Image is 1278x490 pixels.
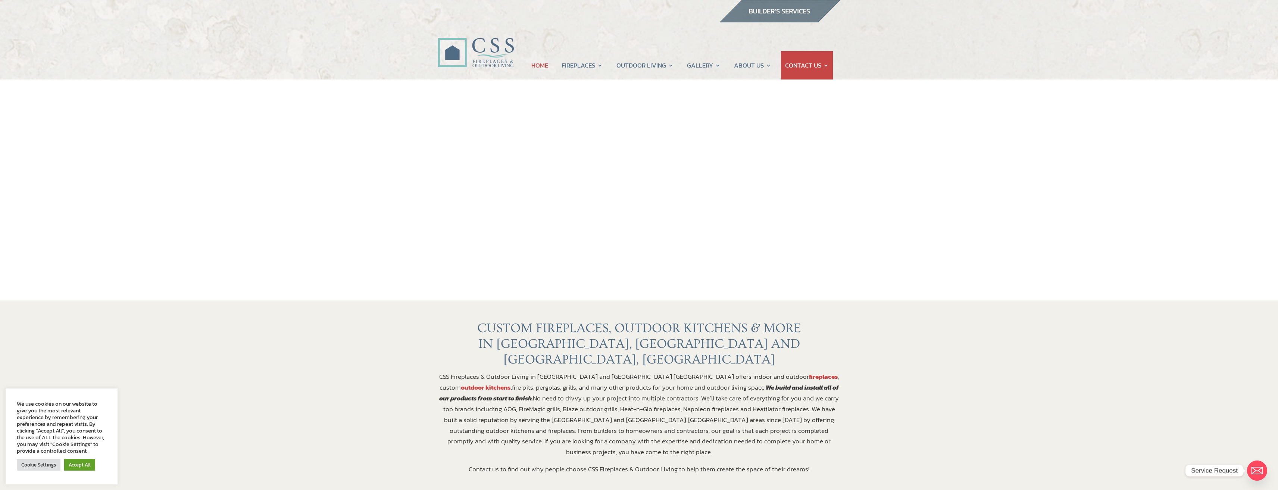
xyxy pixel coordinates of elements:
a: fireplaces [809,372,838,381]
a: FIREPLACES [562,51,603,79]
strong: , [461,383,512,392]
a: Email [1247,461,1267,481]
img: CSS Fireplaces & Outdoor Living (Formerly Construction Solutions & Supply)- Jacksonville Ormond B... [438,17,514,71]
p: CSS Fireplaces & Outdoor Living in [GEOGRAPHIC_DATA] and [GEOGRAPHIC_DATA] [GEOGRAPHIC_DATA] offe... [438,371,841,464]
a: builder services construction supply [719,15,841,25]
a: outdoor kitchens [461,383,510,392]
div: We use cookies on our website to give you the most relevant experience by remembering your prefer... [17,400,106,454]
h1: CUSTOM FIREPLACES, OUTDOOR KITCHENS & MORE IN [GEOGRAPHIC_DATA], [GEOGRAPHIC_DATA] AND [GEOGRAPHI... [438,321,841,371]
strong: We build and install all of our products from start to finish. [439,383,839,403]
a: CONTACT US [785,51,829,79]
a: Accept All [64,459,95,471]
a: GALLERY [687,51,721,79]
a: Cookie Settings [17,459,60,471]
a: HOME [531,51,548,79]
a: OUTDOOR LIVING [616,51,674,79]
a: ABOUT US [734,51,771,79]
p: Contact us to find out why people choose CSS Fireplaces & Outdoor Living to help them create the ... [438,464,841,475]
